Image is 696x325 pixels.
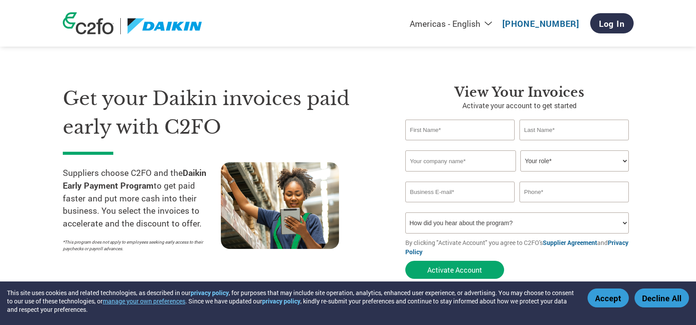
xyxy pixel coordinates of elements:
a: Privacy Policy [405,238,628,256]
img: Daikin [127,18,203,34]
p: Suppliers choose C2FO and the to get paid faster and put more cash into their business. You selec... [63,167,221,230]
input: First Name* [405,120,515,140]
a: Log In [590,13,634,33]
div: Invalid last name or last name is too long [519,141,629,147]
input: Phone* [519,182,629,202]
a: Supplier Agreement [543,238,597,247]
div: Inavlid Phone Number [519,203,629,209]
div: Inavlid Email Address [405,203,515,209]
button: Accept [588,288,629,307]
p: *This program does not apply to employees seeking early access to their paychecks or payroll adva... [63,239,212,252]
div: Invalid company name or company name is too long [405,172,629,178]
div: Invalid first name or first name is too long [405,141,515,147]
img: supply chain worker [221,162,339,249]
h3: View Your Invoices [405,84,634,100]
button: Activate Account [405,261,504,279]
a: privacy policy [191,288,229,297]
input: Your company name* [405,150,516,172]
div: This site uses cookies and related technologies, as described in our , for purposes that may incl... [7,288,575,314]
a: privacy policy [262,297,300,305]
strong: Daikin Early Payment Program [63,167,206,191]
button: manage your own preferences [103,297,185,305]
p: Activate your account to get started [405,100,634,111]
input: Last Name* [519,120,629,140]
h1: Get your Daikin invoices paid early with C2FO [63,84,379,141]
a: [PHONE_NUMBER] [502,18,579,29]
input: Invalid Email format [405,182,515,202]
img: c2fo logo [63,12,114,34]
select: Title/Role [520,150,629,172]
p: By clicking "Activate Account" you agree to C2FO's and [405,238,634,256]
button: Decline All [635,288,689,307]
